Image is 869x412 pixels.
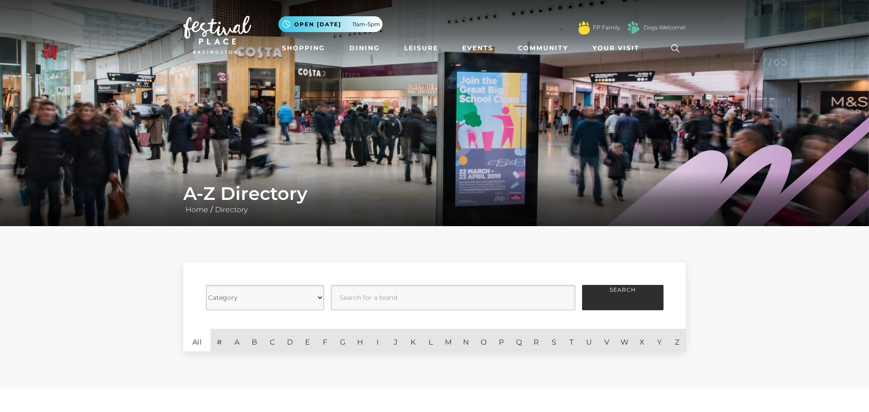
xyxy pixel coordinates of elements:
a: L [422,329,439,351]
a: Your Visit [589,40,648,57]
a: K [404,329,422,351]
a: Q [510,329,528,351]
h1: A-Z Directory [183,183,686,204]
img: Festival Place Logo [183,16,251,54]
a: Events [458,40,497,57]
input: Search for a brand [331,285,575,310]
a: Y [651,329,668,351]
a: H [351,329,369,351]
a: All [183,329,210,351]
a: W [616,329,633,351]
a: G [334,329,351,351]
a: # [210,329,228,351]
div: / [177,183,692,215]
a: V [598,329,616,351]
a: Dining [346,40,383,57]
a: FP Family [593,24,620,32]
span: Your Visit [592,43,640,53]
a: N [457,329,475,351]
a: Dogs Welcome! [644,24,686,32]
a: A [228,329,246,351]
button: Search [582,285,664,310]
a: E [299,329,316,351]
a: F [316,329,334,351]
a: C [263,329,281,351]
a: Directory [213,205,250,214]
span: Open [DATE] [294,20,341,28]
a: Shopping [278,40,329,57]
a: D [281,329,299,351]
a: B [246,329,263,351]
a: P [492,329,510,351]
a: T [563,329,580,351]
a: S [545,329,563,351]
a: Leisure [401,40,442,57]
a: Community [514,40,572,57]
a: O [475,329,492,351]
a: J [387,329,404,351]
span: 11am-5pm [353,20,380,28]
a: X [633,329,651,351]
a: Home [183,205,210,214]
button: Open [DATE] 11am-5pm [278,16,382,32]
a: U [580,329,598,351]
a: I [369,329,387,351]
a: R [528,329,545,351]
a: Z [668,329,686,351]
a: M [439,329,457,351]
